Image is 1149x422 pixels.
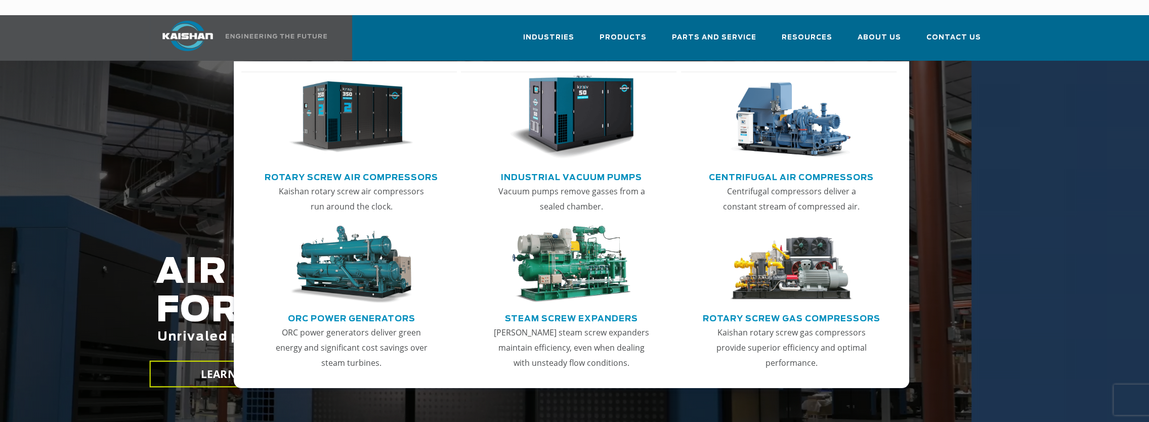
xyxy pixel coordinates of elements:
a: Centrifugal Air Compressors [709,168,874,184]
a: Parts and Service [672,24,756,59]
a: Industries [523,24,574,59]
img: thumb-ORC-Power-Generators [289,226,413,304]
a: ORC Power Generators [288,310,415,325]
span: Industries [523,32,574,44]
img: thumb-Steam-Screw-Expanders [509,226,633,304]
p: Kaishan rotary screw air compressors run around the clock. [273,184,431,214]
span: Contact Us [926,32,981,44]
img: Engineering the future [226,34,327,38]
a: LEARN MORE [149,361,321,388]
span: Parts and Service [672,32,756,44]
p: Kaishan rotary screw gas compressors provide superior efficiency and optimal performance. [712,325,870,370]
p: [PERSON_NAME] steam screw expanders maintain efficiency, even when dealing with unsteady flow con... [492,325,650,370]
a: Rotary Screw Air Compressors [265,168,438,184]
span: About Us [858,32,901,44]
span: Unrivaled performance with up to 35% energy cost savings. [157,331,590,343]
img: thumb-Rotary-Screw-Air-Compressors [289,75,413,159]
a: Industrial Vacuum Pumps [501,168,642,184]
a: Kaishan USA [150,15,329,61]
a: Resources [782,24,832,59]
img: thumb-Rotary-Screw-Gas-Compressors [729,226,854,304]
a: About Us [858,24,901,59]
a: Contact Us [926,24,981,59]
a: Rotary Screw Gas Compressors [703,310,880,325]
a: Steam Screw Expanders [505,310,638,325]
h2: AIR COMPRESSORS FOR THE [156,254,852,375]
p: Vacuum pumps remove gasses from a sealed chamber. [492,184,650,214]
span: Products [600,32,647,44]
p: Centrifugal compressors deliver a constant stream of compressed air. [712,184,870,214]
img: kaishan logo [150,21,226,51]
span: Resources [782,32,832,44]
img: thumb-Centrifugal-Air-Compressors [729,75,854,159]
img: thumb-Industrial-Vacuum-Pumps [509,75,633,159]
a: Products [600,24,647,59]
p: ORC power generators deliver green energy and significant cost savings over steam turbines. [273,325,431,370]
span: LEARN MORE [200,367,270,382]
